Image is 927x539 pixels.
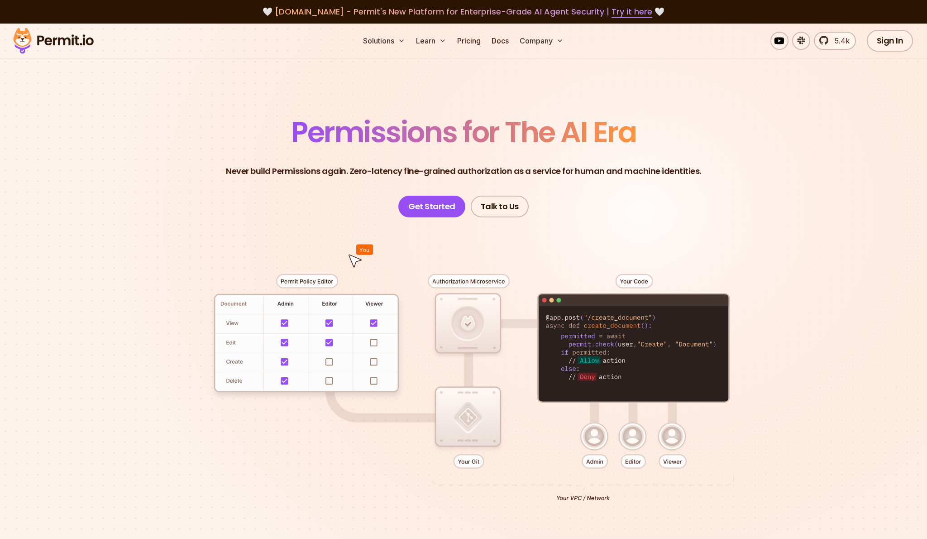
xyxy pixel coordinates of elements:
p: Never build Permissions again. Zero-latency fine-grained authorization as a service for human and... [226,165,701,178]
a: Talk to Us [471,196,529,217]
button: Solutions [359,32,409,50]
a: Sign In [867,30,913,52]
button: Learn [412,32,450,50]
a: Pricing [454,32,484,50]
a: Try it here [612,6,652,18]
span: [DOMAIN_NAME] - Permit's New Platform for Enterprise-Grade AI Agent Security | [275,6,652,17]
a: Docs [488,32,512,50]
div: 🤍 🤍 [22,5,905,18]
button: Company [516,32,567,50]
span: Permissions for The AI Era [291,112,636,152]
a: Get Started [398,196,465,217]
a: 5.4k [814,32,856,50]
img: Permit logo [9,25,98,56]
span: 5.4k [829,35,850,46]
